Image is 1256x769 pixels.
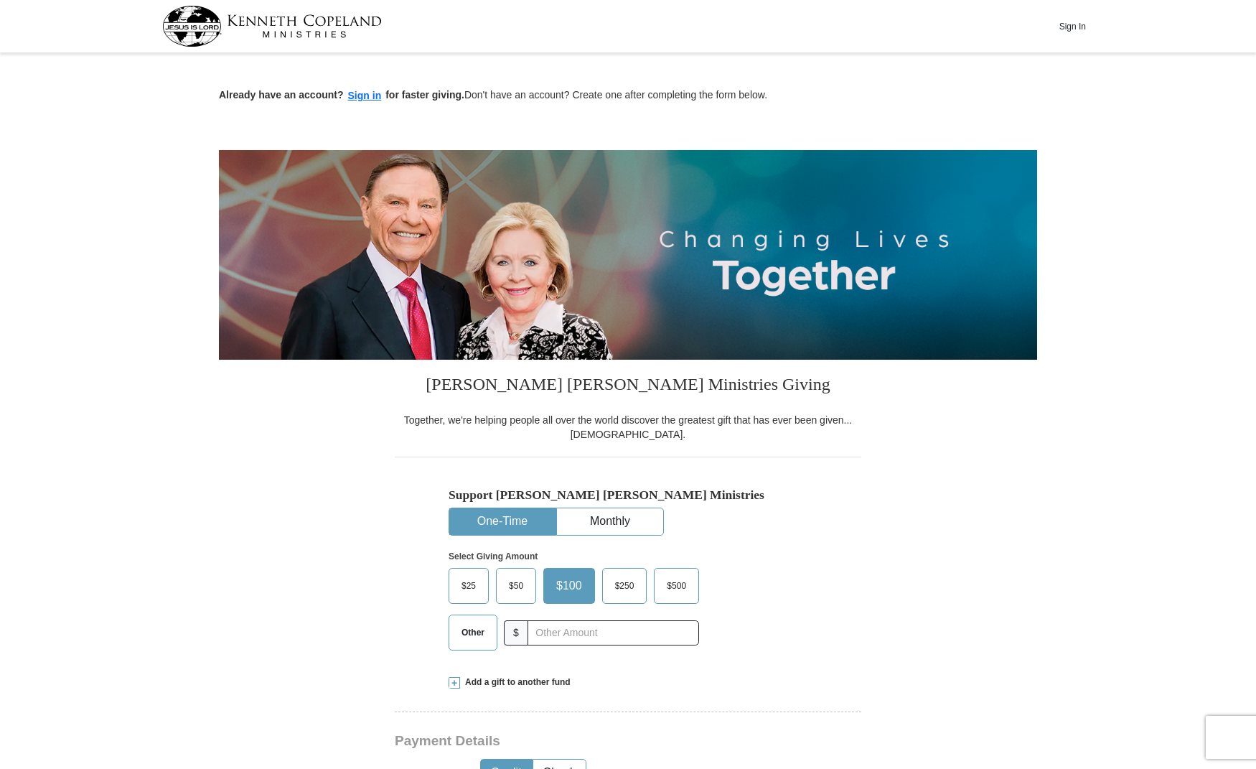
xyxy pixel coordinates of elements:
img: kcm-header-logo.svg [162,6,382,47]
span: $25 [454,575,483,597]
button: Sign In [1051,15,1094,37]
span: $500 [660,575,693,597]
button: Monthly [557,508,663,535]
strong: Select Giving Amount [449,551,538,561]
h5: Support [PERSON_NAME] [PERSON_NAME] Ministries [449,488,807,503]
span: $ [504,620,528,646]
button: One-Time [449,508,556,535]
span: $250 [608,575,642,597]
strong: Already have an account? for faster giving. [219,89,464,101]
span: Add a gift to another fund [460,676,571,689]
span: $50 [502,575,530,597]
div: Together, we're helping people all over the world discover the greatest gift that has ever been g... [395,413,861,442]
h3: Payment Details [395,733,761,750]
span: Other [454,622,492,643]
span: $100 [549,575,589,597]
input: Other Amount [528,620,699,646]
button: Sign in [344,88,386,104]
h3: [PERSON_NAME] [PERSON_NAME] Ministries Giving [395,360,861,413]
p: Don't have an account? Create one after completing the form below. [219,88,1037,104]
